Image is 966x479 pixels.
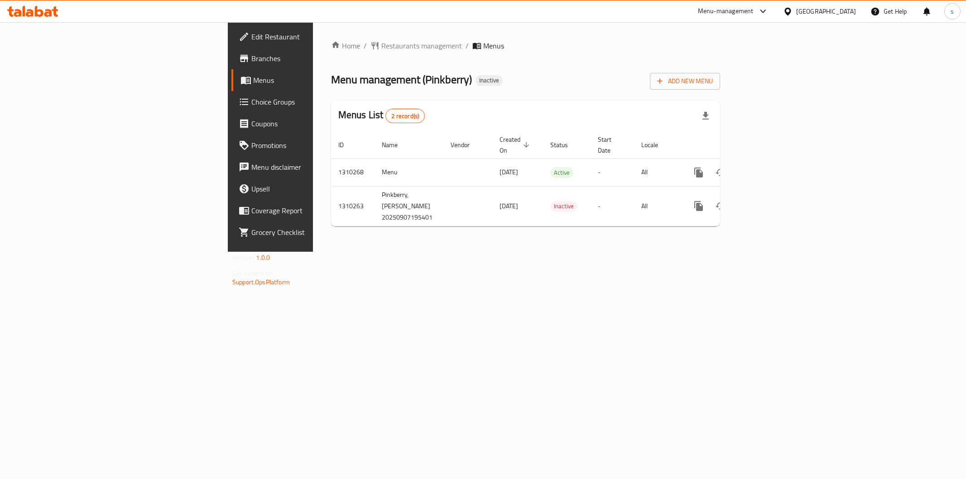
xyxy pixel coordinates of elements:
td: Menu [375,158,443,186]
button: Change Status [710,162,731,183]
a: Coverage Report [231,200,389,221]
a: Edit Restaurant [231,26,389,48]
button: Add New Menu [650,73,720,90]
span: Choice Groups [251,96,382,107]
td: - [591,186,634,226]
span: Menus [253,75,382,86]
a: Choice Groups [231,91,389,113]
div: Menu-management [698,6,754,17]
span: 2 record(s) [386,112,424,120]
span: Get support on: [232,267,274,279]
button: more [688,162,710,183]
button: more [688,195,710,217]
a: Coupons [231,113,389,134]
span: Upsell [251,183,382,194]
span: Menu disclaimer [251,162,382,172]
span: Coupons [251,118,382,129]
th: Actions [681,131,782,159]
span: Vendor [451,139,481,150]
span: Status [550,139,580,150]
span: Menus [483,40,504,51]
div: Total records count [385,109,425,123]
div: Active [550,167,573,178]
span: Version: [232,252,255,263]
a: Promotions [231,134,389,156]
span: Active [550,168,573,178]
span: s [951,6,954,16]
a: Menus [231,69,389,91]
td: Pinkberry,[PERSON_NAME] 20250907195401 [375,186,443,226]
td: All [634,186,681,226]
span: Inactive [476,77,503,84]
span: Name [382,139,409,150]
a: Restaurants management [370,40,462,51]
span: Start Date [598,134,623,156]
div: Inactive [476,75,503,86]
span: [DATE] [500,200,518,212]
span: Edit Restaurant [251,31,382,42]
span: Locale [641,139,670,150]
span: Branches [251,53,382,64]
table: enhanced table [331,131,782,226]
a: Grocery Checklist [231,221,389,243]
button: Change Status [710,195,731,217]
span: Restaurants management [381,40,462,51]
span: Created On [500,134,532,156]
a: Menu disclaimer [231,156,389,178]
span: ID [338,139,356,150]
div: [GEOGRAPHIC_DATA] [796,6,856,16]
li: / [466,40,469,51]
span: Coverage Report [251,205,382,216]
span: Add New Menu [657,76,713,87]
td: - [591,158,634,186]
span: Inactive [550,201,577,211]
span: [DATE] [500,166,518,178]
td: All [634,158,681,186]
span: Promotions [251,140,382,151]
span: Menu management ( Pinkberry ) [331,69,472,90]
nav: breadcrumb [331,40,720,51]
span: 1.0.0 [256,252,270,263]
span: Grocery Checklist [251,227,382,238]
h2: Menus List [338,108,425,123]
a: Support.OpsPlatform [232,276,290,288]
a: Branches [231,48,389,69]
a: Upsell [231,178,389,200]
div: Export file [695,105,716,127]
